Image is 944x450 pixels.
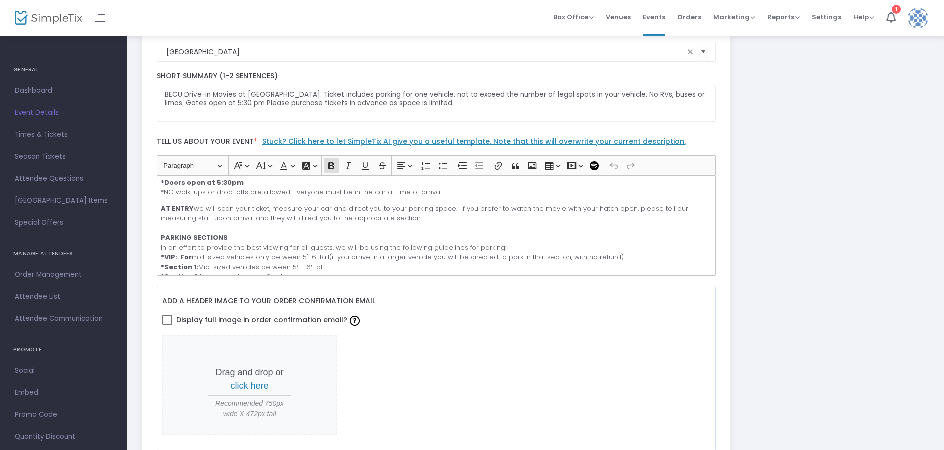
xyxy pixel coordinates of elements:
span: Display full image in order confirmation email? [176,311,362,328]
a: Stuck? Click here to let SimpleTix AI give you a useful template. Note that this will overwrite y... [262,136,686,146]
div: 1 [892,5,901,14]
label: Tell us about your event [152,132,721,155]
span: Attendee Questions [15,172,112,185]
label: Add a header image to your order confirmation email [162,291,375,312]
input: Select Venue [166,47,684,57]
span: Events [643,4,665,30]
div: Rich Text Editor, main [157,176,716,276]
span: Help [853,12,874,22]
span: Attendee List [15,290,112,303]
span: Social [15,364,112,377]
span: clear [684,46,696,58]
span: Embed [15,386,112,399]
label: Venue Name [157,29,716,38]
strong: *Section 2: [161,272,200,281]
span: Box Office [553,12,594,22]
h4: MANAGE ATTENDEES [13,244,114,264]
strong: *VIP: For [161,252,192,262]
span: Paragraph [163,160,215,172]
span: Order Management [15,268,112,281]
h4: GENERAL [13,60,114,80]
u: (if you arrive in a larger vehicle you will be directed to park in that section, with no refund) [329,252,624,262]
span: Promo Code [15,408,112,421]
img: question-mark [350,316,360,326]
div: Editor toolbar [157,155,716,175]
span: Marketing [713,12,755,22]
p: Drag and drop or [208,366,291,393]
p: we will scan your ticket, measure your car and direct you to your parking space. If you prefer to... [161,204,711,301]
p: *NO walk-ups or drop-offs are allowed. Everyone must be in the car at time of arrival. [161,168,711,197]
span: Event Details [15,106,112,119]
span: Settings [812,4,841,30]
span: Dashboard [15,84,112,97]
button: Paragraph [159,158,226,173]
strong: *Doors open at 5:30pm [161,178,244,187]
span: Times & Tickets [15,128,112,141]
span: Reports [767,12,800,22]
strong: *Section 1: [161,262,198,272]
span: Special Offers [15,216,112,229]
span: Venues [606,4,631,30]
button: Select [696,42,710,62]
span: Orders [677,4,701,30]
strong: AT ENTRY [161,204,194,213]
span: Recommended 750px wide X 472px tall [208,398,291,419]
span: Season Tickets [15,150,112,163]
span: Attendee Communication [15,312,112,325]
span: Quantity Discount [15,430,112,443]
span: click here [231,381,269,391]
span: Short Summary (1-2 Sentences) [157,71,278,81]
h4: PROMOTE [13,340,114,360]
span: [GEOGRAPHIC_DATA] Items [15,194,112,207]
strong: PARKING SECTIONS [161,233,228,242]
